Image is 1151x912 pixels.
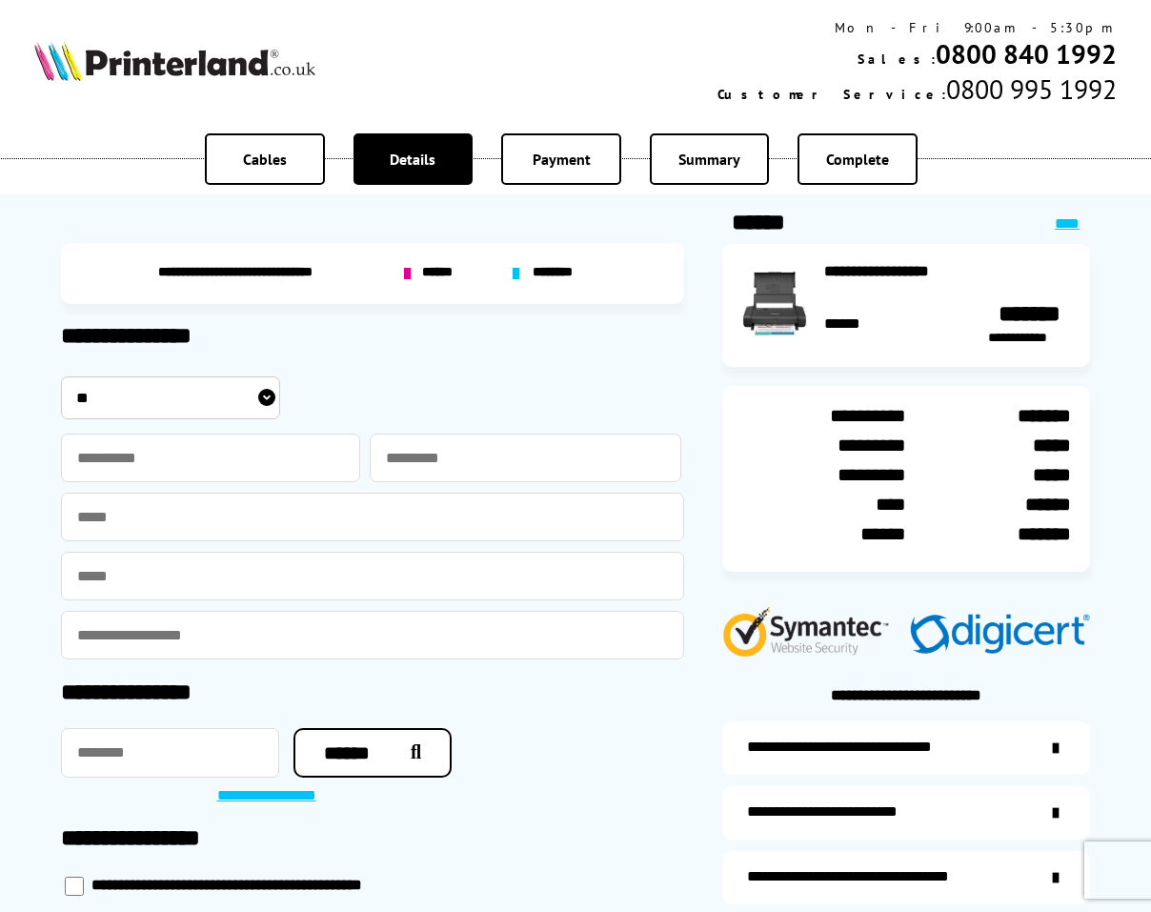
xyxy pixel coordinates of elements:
[722,721,1090,775] a: additional-ink
[533,150,591,169] span: Payment
[243,150,287,169] span: Cables
[858,51,936,68] span: Sales:
[717,86,946,103] span: Customer Service:
[946,71,1117,107] span: 0800 995 1992
[722,786,1090,840] a: items-arrive
[722,851,1090,904] a: additional-cables
[34,41,315,81] img: Printerland Logo
[826,150,889,169] span: Complete
[717,19,1117,36] div: Mon - Fri 9:00am - 5:30pm
[390,150,435,169] span: Details
[678,150,740,169] span: Summary
[936,36,1117,71] a: 0800 840 1992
